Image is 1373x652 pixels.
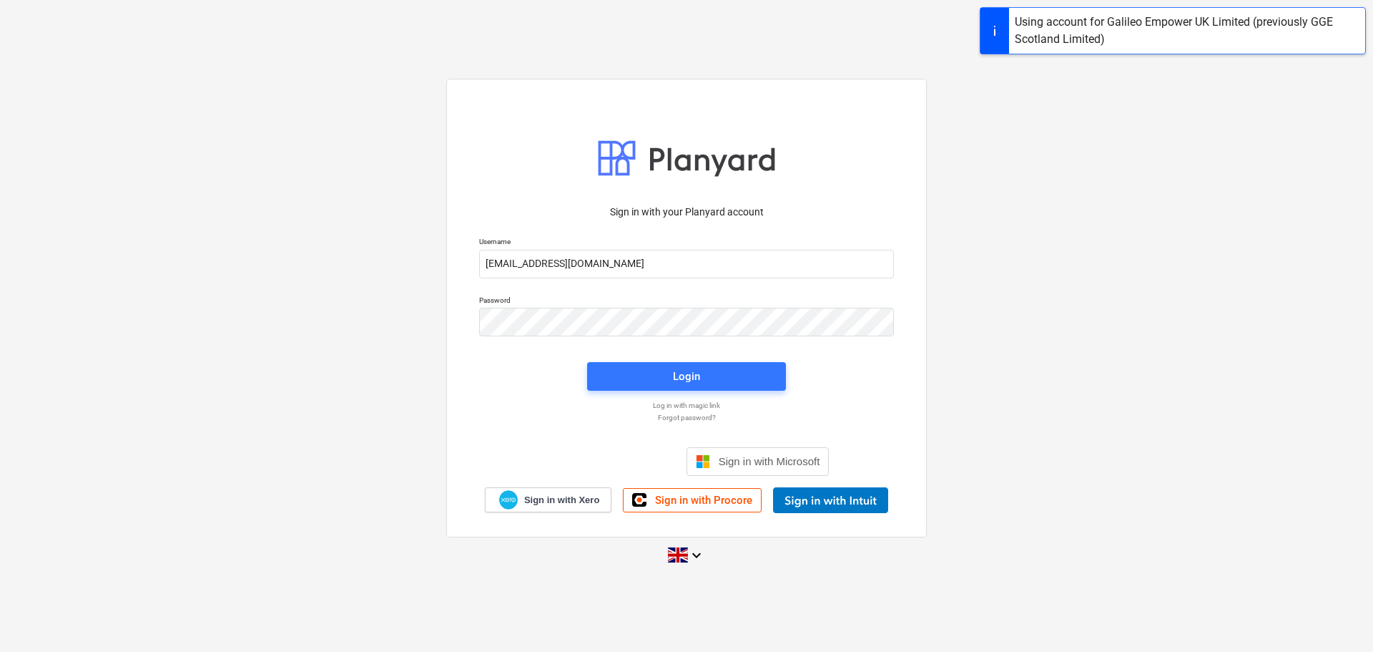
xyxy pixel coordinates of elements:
[537,446,682,477] iframe: Sign in with Google Button
[479,250,894,278] input: Username
[479,237,894,249] p: Username
[479,296,894,308] p: Password
[655,494,752,507] span: Sign in with Procore
[485,487,612,512] a: Sign in with Xero
[499,490,518,510] img: Xero logo
[472,401,901,410] a: Log in with magic link
[472,413,901,422] a: Forgot password?
[688,547,705,564] i: keyboard_arrow_down
[623,488,762,512] a: Sign in with Procore
[587,362,786,391] button: Login
[719,455,820,467] span: Sign in with Microsoft
[696,454,710,469] img: Microsoft logo
[673,367,700,386] div: Login
[479,205,894,220] p: Sign in with your Planyard account
[1015,14,1359,48] div: Using account for Galileo Empower UK Limited (previously GGE Scotland Limited)
[524,494,599,507] span: Sign in with Xero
